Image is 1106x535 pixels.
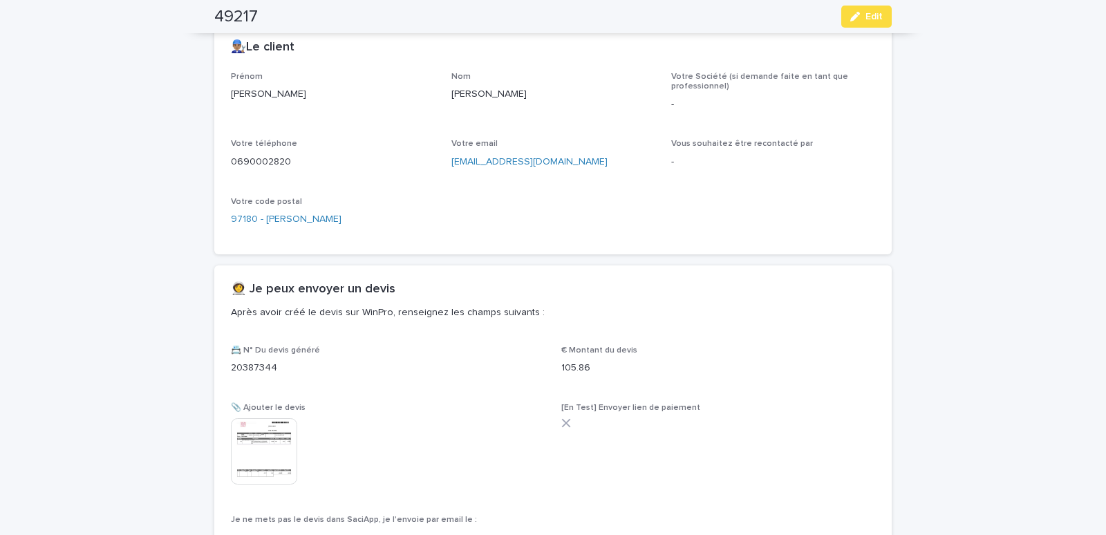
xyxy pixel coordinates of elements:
[451,73,471,81] span: Nom
[231,404,306,412] span: 📎 Ajouter le devis
[231,516,477,524] span: Je ne mets pas le devis dans SaciApp, je l'envoie par email le :
[841,6,892,28] button: Edit
[671,155,875,169] p: -
[561,346,637,355] span: € Montant du devis
[231,73,263,81] span: Prénom
[671,97,875,112] p: -
[214,7,258,27] h2: 49217
[451,157,608,167] a: [EMAIL_ADDRESS][DOMAIN_NAME]
[231,140,297,148] span: Votre téléphone
[671,140,813,148] span: Vous souhaitez être recontacté par
[451,140,498,148] span: Votre email
[231,282,395,297] h2: 👩‍🚀 Je peux envoyer un devis
[561,361,875,375] p: 105.86
[231,212,341,227] a: 97180 - [PERSON_NAME]
[231,346,320,355] span: 📇 N° Du devis généré
[231,155,435,169] p: 0690002820
[231,361,545,375] p: 20387344
[231,87,435,102] p: [PERSON_NAME]
[231,198,302,206] span: Votre code postal
[561,404,700,412] span: [En Test] Envoyer lien de paiement
[865,12,883,21] span: Edit
[451,87,655,102] p: [PERSON_NAME]
[231,306,870,319] p: Après avoir créé le devis sur WinPro, renseignez les champs suivants :
[671,73,848,91] span: Votre Société (si demande faite en tant que professionnel)
[231,40,294,55] h2: 👨🏽‍🔧Le client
